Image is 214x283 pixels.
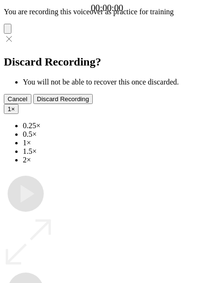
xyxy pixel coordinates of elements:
h2: Discard Recording? [4,56,210,68]
li: 1× [23,139,210,147]
button: Cancel [4,94,31,104]
li: 0.5× [23,130,210,139]
a: 00:00:00 [91,3,123,13]
li: 2× [23,156,210,164]
li: 1.5× [23,147,210,156]
button: Discard Recording [33,94,93,104]
span: 1 [8,105,11,113]
p: You are recording this voiceover as practice for training [4,8,210,16]
button: 1× [4,104,19,114]
li: 0.25× [23,122,210,130]
li: You will not be able to recover this once discarded. [23,78,210,86]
